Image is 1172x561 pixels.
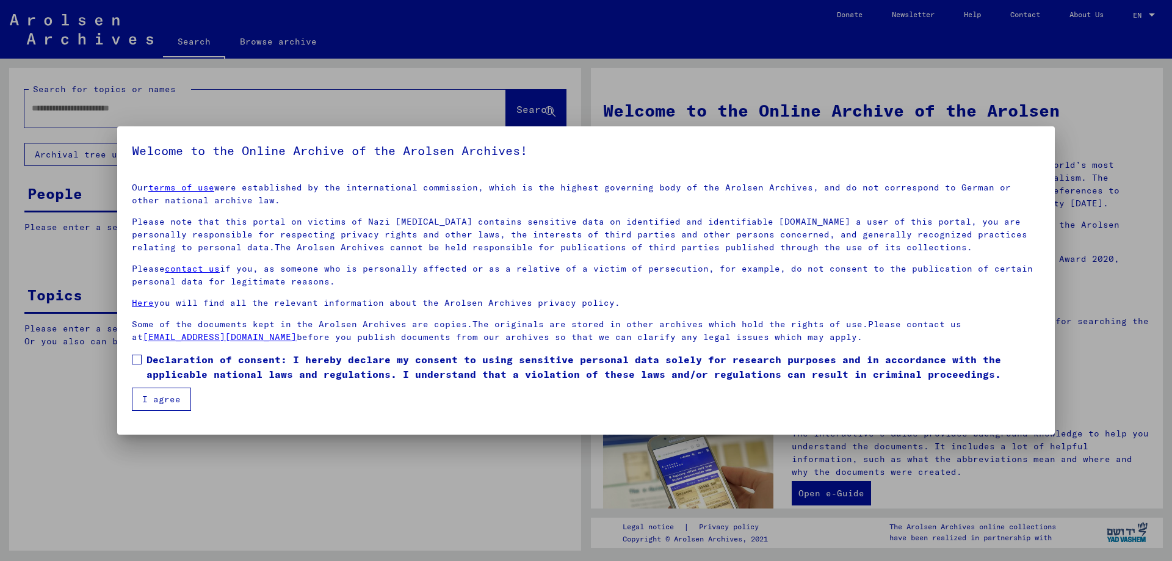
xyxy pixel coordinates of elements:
[132,215,1040,254] p: Please note that this portal on victims of Nazi [MEDICAL_DATA] contains sensitive data on identif...
[132,262,1040,288] p: Please if you, as someone who is personally affected or as a relative of a victim of persecution,...
[132,318,1040,344] p: Some of the documents kept in the Arolsen Archives are copies.The originals are stored in other a...
[146,352,1040,382] span: Declaration of consent: I hereby declare my consent to using sensitive personal data solely for r...
[143,331,297,342] a: [EMAIL_ADDRESS][DOMAIN_NAME]
[132,297,154,308] a: Here
[132,388,191,411] button: I agree
[165,263,220,274] a: contact us
[148,182,214,193] a: terms of use
[132,297,1040,309] p: you will find all the relevant information about the Arolsen Archives privacy policy.
[132,141,1040,161] h5: Welcome to the Online Archive of the Arolsen Archives!
[132,181,1040,207] p: Our were established by the international commission, which is the highest governing body of the ...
